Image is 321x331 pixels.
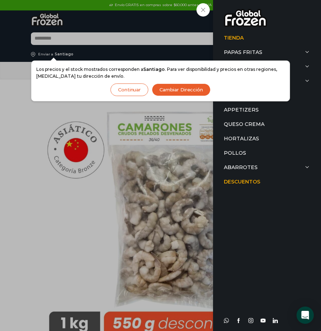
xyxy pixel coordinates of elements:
a: Queso Crema [224,117,310,131]
button: Continuar [110,83,148,96]
a: Abarrotes [224,160,310,174]
a: Pollos [224,146,310,160]
button: Cambiar Dirección [152,83,211,96]
strong: Santiago [143,67,165,72]
a: Papas Fritas [224,45,310,59]
a: Descuentos [224,174,310,189]
p: Los precios y el stock mostrados corresponden a . Para ver disponibilidad y precios en otras regi... [36,66,285,80]
a: Camarones [224,59,310,74]
a: Hortalizas [224,131,310,146]
a: Tienda [224,31,310,45]
div: Open Intercom Messenger [297,307,314,324]
a: Appetizers [224,103,310,117]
